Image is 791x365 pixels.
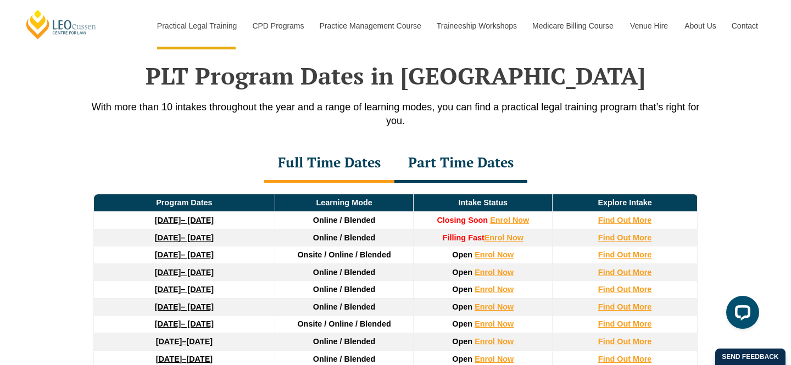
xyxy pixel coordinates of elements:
a: Find Out More [598,355,652,363]
a: Find Out More [598,319,652,328]
a: Find Out More [598,337,652,346]
a: [DATE]– [DATE] [155,302,214,311]
a: Practical Legal Training [149,2,244,49]
a: Medicare Billing Course [524,2,622,49]
a: [DATE]– [DATE] [155,319,214,328]
strong: [DATE] [155,216,181,224]
a: Enrol Now [475,355,514,363]
div: Full Time Dates [264,144,394,183]
a: Practice Management Course [311,2,428,49]
a: Find Out More [598,250,652,259]
h2: PLT Program Dates in [GEOGRAPHIC_DATA] [82,62,709,89]
a: [DATE]– [DATE] [155,285,214,294]
span: Open [452,319,472,328]
a: [DATE]– [DATE] [155,216,214,224]
span: Onsite / Online / Blended [297,250,391,259]
span: Onsite / Online / Blended [297,319,391,328]
span: Online / Blended [313,337,376,346]
a: About Us [676,2,723,49]
span: Online / Blended [313,302,376,311]
a: Find Out More [598,285,652,294]
a: Enrol Now [475,337,514,346]
a: [DATE]– [DATE] [155,233,214,242]
td: Learning Mode [275,194,414,212]
a: Venue Hire [622,2,676,49]
span: Closing Soon [437,216,488,224]
a: Enrol Now [475,268,514,277]
a: [DATE]–[DATE] [156,355,213,363]
span: Open [452,250,472,259]
iframe: LiveChat chat widget [717,291,764,338]
strong: [DATE] [156,355,182,363]
a: Enrol Now [475,285,514,294]
span: Open [452,355,472,363]
strong: [DATE] [155,268,181,277]
a: Traineeship Workshops [428,2,524,49]
p: With more than 10 intakes throughout the year and a range of learning modes, you can find a pract... [82,100,709,128]
a: Find Out More [598,302,652,311]
span: Online / Blended [313,268,376,277]
div: Part Time Dates [394,144,527,183]
span: [DATE] [186,355,213,363]
span: Open [452,337,472,346]
span: Online / Blended [313,233,376,242]
strong: [DATE] [155,250,181,259]
a: Find Out More [598,233,652,242]
span: Open [452,285,472,294]
a: [DATE]–[DATE] [156,337,213,346]
strong: [DATE] [155,319,181,328]
strong: Filling Fast [443,233,484,242]
td: Program Dates [94,194,275,212]
span: Online / Blended [313,285,376,294]
a: Find Out More [598,268,652,277]
a: Enrol Now [490,216,529,224]
a: [DATE]– [DATE] [155,250,214,259]
span: Open [452,268,472,277]
a: Contact [723,2,766,49]
strong: [DATE] [156,337,182,346]
a: [DATE]– [DATE] [155,268,214,277]
strong: [DATE] [155,302,181,311]
a: Enrol Now [475,302,514,311]
a: CPD Programs [244,2,311,49]
span: Online / Blended [313,355,376,363]
span: [DATE] [186,337,213,346]
span: Open [452,302,472,311]
td: Explore Intake [553,194,698,212]
a: Enrol Now [475,319,514,328]
strong: [DATE] [155,285,181,294]
a: Enrol Now [484,233,523,242]
a: Enrol Now [475,250,514,259]
a: [PERSON_NAME] Centre for Law [25,9,98,40]
a: Find Out More [598,216,652,224]
strong: [DATE] [155,233,181,242]
td: Intake Status [414,194,553,212]
span: Online / Blended [313,216,376,224]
